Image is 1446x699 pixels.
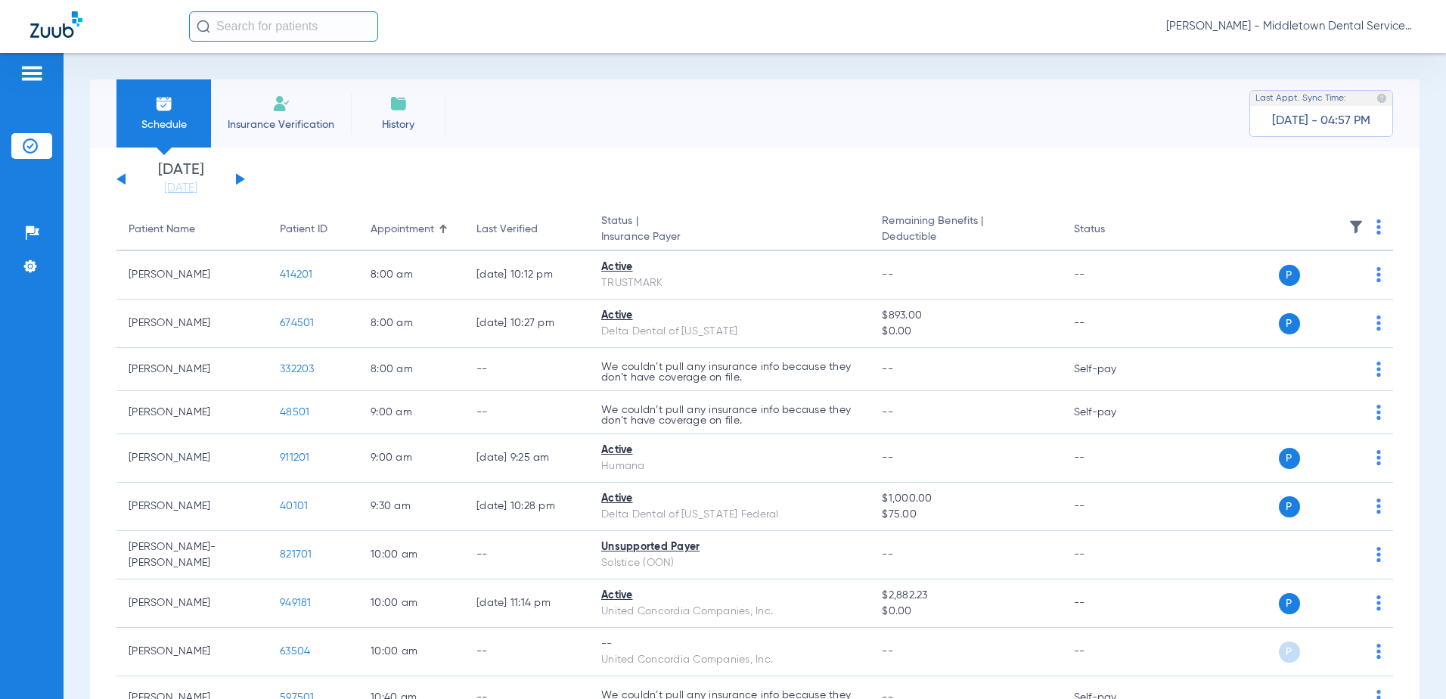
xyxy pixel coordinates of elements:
img: History [389,95,408,113]
span: Last Appt. Sync Time: [1255,91,1346,106]
td: 10:00 AM [358,579,464,628]
span: 48501 [280,407,309,418]
span: P [1279,265,1300,286]
td: 8:00 AM [358,348,464,391]
img: group-dot-blue.svg [1376,315,1381,331]
span: $0.00 [882,604,1049,620]
span: 332203 [280,364,315,374]
div: Active [601,308,858,324]
input: Search for patients [189,11,378,42]
div: Active [601,491,858,507]
td: [DATE] 10:27 PM [464,300,589,348]
td: [PERSON_NAME]-[PERSON_NAME] [116,531,268,579]
img: Zuub Logo [30,11,82,38]
img: filter.svg [1348,219,1364,235]
div: Appointment [371,222,434,238]
td: [PERSON_NAME] [116,300,268,348]
span: $1,000.00 [882,491,1049,507]
td: -- [1062,434,1164,483]
a: [DATE] [135,181,226,196]
td: -- [1062,300,1164,348]
span: History [362,117,434,132]
span: [DATE] - 04:57 PM [1272,113,1370,129]
td: [PERSON_NAME] [116,434,268,483]
td: 9:00 AM [358,391,464,434]
td: 8:00 AM [358,300,464,348]
td: -- [1062,251,1164,300]
p: We couldn’t pull any insurance info because they don’t have coverage on file. [601,362,858,383]
td: [DATE] 11:14 PM [464,579,589,628]
div: TRUSTMARK [601,275,858,291]
div: Humana [601,458,858,474]
td: -- [1062,531,1164,579]
span: 674501 [280,318,315,328]
span: $893.00 [882,308,1049,324]
th: Status | [589,209,870,251]
li: [DATE] [135,163,226,196]
td: -- [1062,628,1164,676]
img: group-dot-blue.svg [1376,450,1381,465]
span: [PERSON_NAME] - Middletown Dental Services [1166,19,1416,34]
span: $75.00 [882,507,1049,523]
td: [PERSON_NAME] [116,483,268,531]
span: Deductible [882,229,1049,245]
th: Remaining Benefits | [870,209,1061,251]
div: Patient Name [129,222,195,238]
div: Patient ID [280,222,346,238]
img: hamburger-icon [20,64,44,82]
img: group-dot-blue.svg [1376,219,1381,235]
img: Search Icon [197,20,210,33]
td: [DATE] 10:12 PM [464,251,589,300]
div: United Concordia Companies, Inc. [601,652,858,668]
div: -- [601,636,858,652]
div: Delta Dental of [US_STATE] [601,324,858,340]
td: [PERSON_NAME] [116,348,268,391]
td: -- [464,628,589,676]
span: -- [882,407,893,418]
div: Delta Dental of [US_STATE] Federal [601,507,858,523]
td: -- [464,348,589,391]
span: P [1279,496,1300,517]
span: Insurance Verification [222,117,340,132]
span: $2,882.23 [882,588,1049,604]
img: group-dot-blue.svg [1376,547,1381,562]
img: group-dot-blue.svg [1376,595,1381,610]
span: $0.00 [882,324,1049,340]
td: Self-pay [1062,348,1164,391]
img: group-dot-blue.svg [1376,499,1381,514]
td: 9:00 AM [358,434,464,483]
td: -- [1062,483,1164,531]
img: last sync help info [1376,93,1387,104]
img: Manual Insurance Verification [272,95,290,113]
span: 911201 [280,452,310,463]
div: Active [601,443,858,458]
td: [DATE] 9:25 AM [464,434,589,483]
td: Self-pay [1062,391,1164,434]
img: group-dot-blue.svg [1376,267,1381,282]
div: Chat Widget [1370,626,1446,699]
span: P [1279,642,1300,663]
td: -- [464,531,589,579]
td: [PERSON_NAME] [116,391,268,434]
div: Last Verified [476,222,538,238]
span: P [1279,593,1300,614]
img: Schedule [155,95,173,113]
span: -- [882,452,893,463]
p: We couldn’t pull any insurance info because they don’t have coverage on file. [601,405,858,426]
td: [PERSON_NAME] [116,628,268,676]
td: 10:00 AM [358,628,464,676]
span: Insurance Payer [601,229,858,245]
span: Schedule [128,117,200,132]
div: Active [601,259,858,275]
span: 63504 [280,646,310,657]
th: Status [1062,209,1164,251]
div: Patient ID [280,222,327,238]
div: Solstice (OON) [601,555,858,571]
div: Patient Name [129,222,256,238]
td: 9:30 AM [358,483,464,531]
div: Appointment [371,222,452,238]
span: P [1279,313,1300,334]
td: [DATE] 10:28 PM [464,483,589,531]
span: 414201 [280,269,313,280]
img: group-dot-blue.svg [1376,362,1381,377]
